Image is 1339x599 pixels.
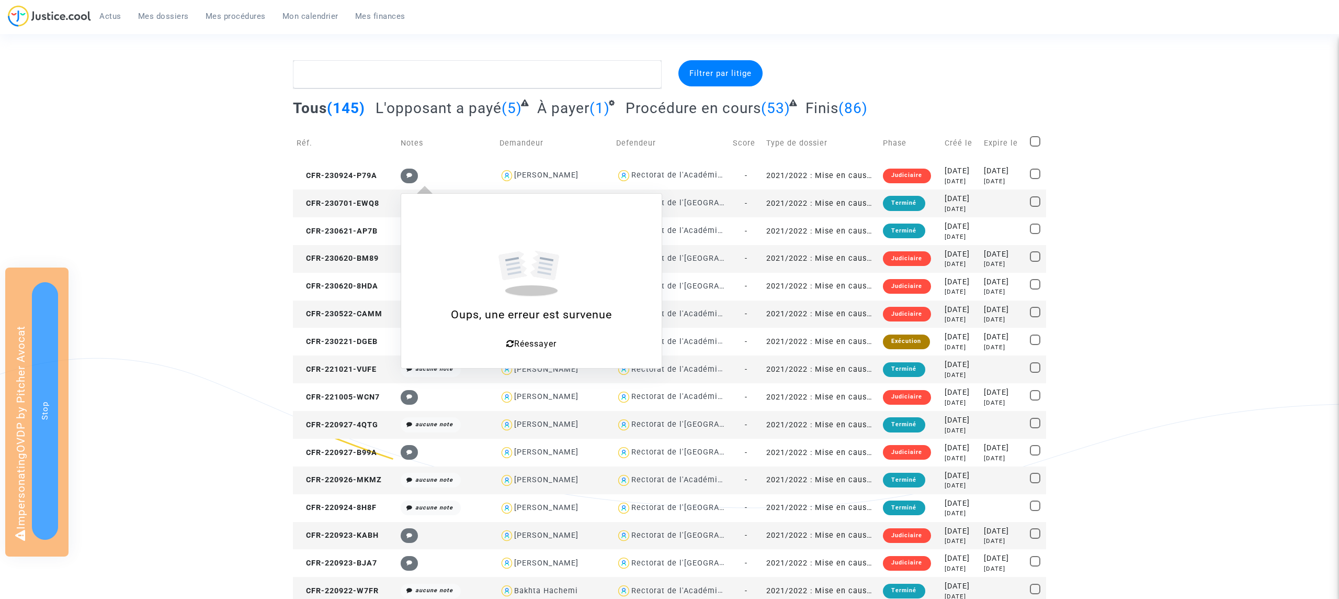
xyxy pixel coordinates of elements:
[945,470,977,482] div: [DATE]
[945,564,977,573] div: [DATE]
[883,307,931,321] div: Judiciaire
[945,304,977,316] div: [DATE]
[502,99,522,117] span: (5)
[763,190,879,217] td: 2021/2022 : Mise en cause de la responsabilité de l'Etat pour non remplacement des professeurs/en...
[945,287,977,296] div: [DATE]
[745,420,747,429] span: -
[327,99,365,117] span: (145)
[631,282,765,291] div: Rectorat de l'[GEOGRAPHIC_DATA]
[514,448,578,457] div: [PERSON_NAME]
[631,171,763,180] div: Rectorat de l'Académie de Créteil
[745,503,747,512] span: -
[984,398,1023,407] div: [DATE]
[761,99,790,117] span: (53)
[945,509,977,518] div: [DATE]
[297,448,377,457] span: CFR-220927-B99A
[500,528,515,543] img: icon-user.svg
[689,69,752,78] span: Filtrer par litige
[297,365,377,374] span: CFR-221021-VUFE
[631,475,772,484] div: Rectorat de l'Académie de Toulouse
[883,417,925,432] div: Terminé
[945,331,977,343] div: [DATE]
[130,8,197,24] a: Mes dossiers
[631,392,763,401] div: Rectorat de l'Académie de Créteil
[616,528,631,543] img: icon-user.svg
[297,420,378,429] span: CFR-220927-4QTG
[883,224,925,238] div: Terminé
[514,559,578,568] div: [PERSON_NAME]
[297,309,382,318] span: CFR-230522-CAMM
[631,365,773,374] div: Rectorat de l'Académie de Bordeaux
[745,531,747,540] span: -
[883,251,931,266] div: Judiciaire
[879,125,941,162] td: Phase
[626,99,761,117] span: Procédure en cours
[293,125,397,162] td: Réf.
[984,331,1023,343] div: [DATE]
[763,549,879,577] td: 2021/2022 : Mise en cause de la responsabilité de l'Etat pour non remplacement des professeurs/en...
[40,402,50,420] span: Stop
[631,503,765,512] div: Rectorat de l'[GEOGRAPHIC_DATA]
[984,287,1023,296] div: [DATE]
[500,417,515,432] img: icon-user.svg
[945,249,977,260] div: [DATE]
[745,199,747,208] span: -
[589,99,610,117] span: (1)
[745,282,747,291] span: -
[883,584,925,598] div: Terminé
[631,420,765,429] div: Rectorat de l'[GEOGRAPHIC_DATA]
[945,387,977,398] div: [DATE]
[945,553,977,564] div: [DATE]
[500,445,515,460] img: icon-user.svg
[274,8,347,24] a: Mon calendrier
[745,171,747,180] span: -
[945,165,977,177] div: [DATE]
[631,531,765,540] div: Rectorat de l'[GEOGRAPHIC_DATA]
[945,315,977,324] div: [DATE]
[763,125,879,162] td: Type de dossier
[763,328,879,356] td: 2021/2022 : Mise en cause de la responsabilité de l'Etat pour non remplacement des professeurs/en...
[297,199,379,208] span: CFR-230701-EWQ8
[984,177,1023,186] div: [DATE]
[297,254,379,263] span: CFR-230620-BM89
[514,475,578,484] div: [PERSON_NAME]
[91,8,130,24] a: Actus
[883,279,931,294] div: Judiciaire
[612,125,729,162] td: Defendeur
[745,559,747,568] span: -
[415,587,453,594] i: aucune note
[763,301,879,328] td: 2021/2022 : Mise en cause de la responsabilité de l'Etat pour non remplacement des professeurs/en...
[297,171,377,180] span: CFR-230924-P79A
[763,273,879,301] td: 2021/2022 : Mise en cause de la responsabilité de l'Etat pour non remplacement des professeurs/en...
[945,442,977,454] div: [DATE]
[514,531,578,540] div: [PERSON_NAME]
[616,556,631,571] img: icon-user.svg
[514,420,578,429] div: [PERSON_NAME]
[763,411,879,439] td: 2021/2022 : Mise en cause de la responsabilité de l'Etat pour non remplacement des professeurs/en...
[297,227,378,236] span: CFR-230621-AP7B
[297,282,378,291] span: CFR-230620-8HDA
[616,583,631,598] img: icon-user.svg
[745,365,747,374] span: -
[984,564,1023,573] div: [DATE]
[397,125,496,162] td: Notes
[945,415,977,426] div: [DATE]
[745,475,747,484] span: -
[945,343,977,352] div: [DATE]
[631,198,765,207] div: Rectorat de l'[GEOGRAPHIC_DATA]
[500,501,515,516] img: icon-user.svg
[984,315,1023,324] div: [DATE]
[32,282,58,540] button: Stop
[297,337,378,346] span: CFR-230221-DGEB
[616,445,631,460] img: icon-user.svg
[496,125,612,162] td: Demandeur
[745,309,747,318] span: -
[500,168,515,183] img: icon-user.svg
[514,392,578,401] div: [PERSON_NAME]
[297,393,380,402] span: CFR-221005-WCN7
[984,442,1023,454] div: [DATE]
[945,537,977,546] div: [DATE]
[883,390,931,405] div: Judiciaire
[838,99,868,117] span: (86)
[984,537,1023,546] div: [DATE]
